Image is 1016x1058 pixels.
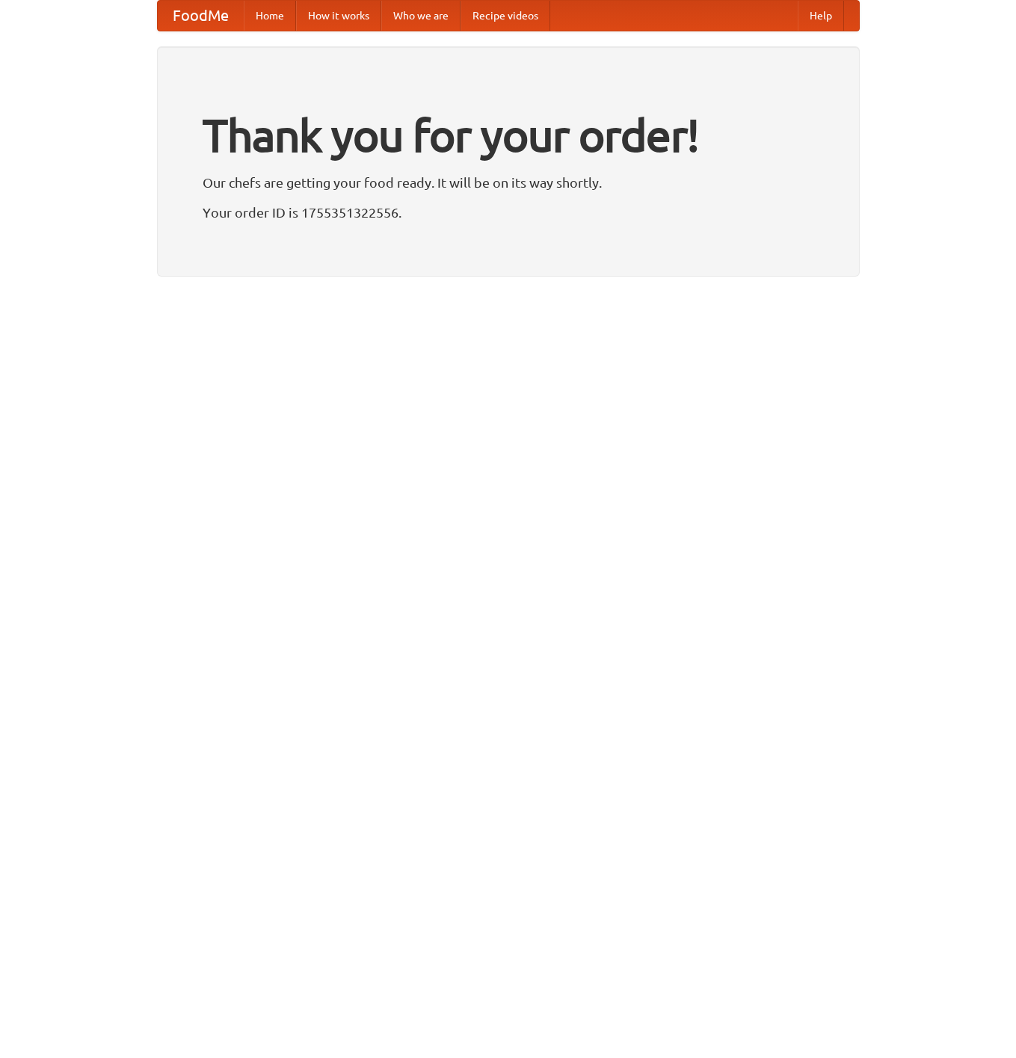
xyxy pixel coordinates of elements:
a: Help [798,1,844,31]
a: FoodMe [158,1,244,31]
p: Your order ID is 1755351322556. [203,201,814,224]
h1: Thank you for your order! [203,99,814,171]
a: Recipe videos [461,1,550,31]
p: Our chefs are getting your food ready. It will be on its way shortly. [203,171,814,194]
a: How it works [296,1,381,31]
a: Home [244,1,296,31]
a: Who we are [381,1,461,31]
